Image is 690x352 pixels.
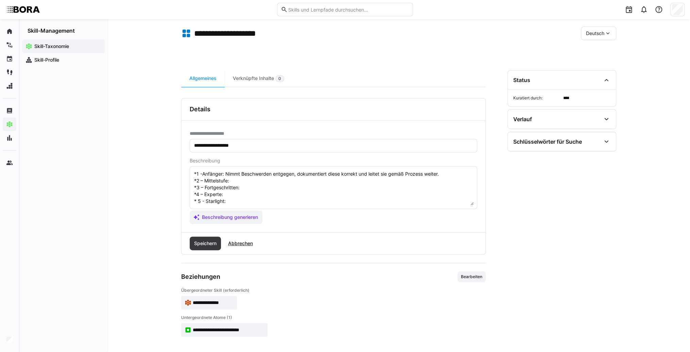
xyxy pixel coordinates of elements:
[224,237,257,250] button: Abbrechen
[458,271,486,282] button: Bearbeiten
[586,30,604,37] span: Deutsch
[190,210,262,224] button: Beschreibung generieren
[190,237,221,250] button: Speichern
[513,116,532,123] div: Verlauf
[181,273,220,281] h3: Beziehungen
[227,240,254,247] span: Abbrechen
[513,138,582,145] div: Schlüsselwörter für Suche
[193,240,218,247] span: Speichern
[181,70,225,87] div: Allgemeines
[513,95,560,101] span: Kuratiert durch:
[201,214,259,221] span: Beschreibung generieren
[460,274,483,279] span: Bearbeiten
[181,288,486,293] h4: Übergeordneter Skill (erforderlich)
[278,76,281,81] span: 0
[181,315,486,320] h4: Untergeordnete Atome (1)
[288,6,409,13] input: Skills und Lernpfade durchsuchen…
[225,70,292,87] div: Verknüpfte Inhalte
[190,106,210,113] h3: Details
[190,158,220,163] span: Beschreibung
[513,77,530,83] div: Status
